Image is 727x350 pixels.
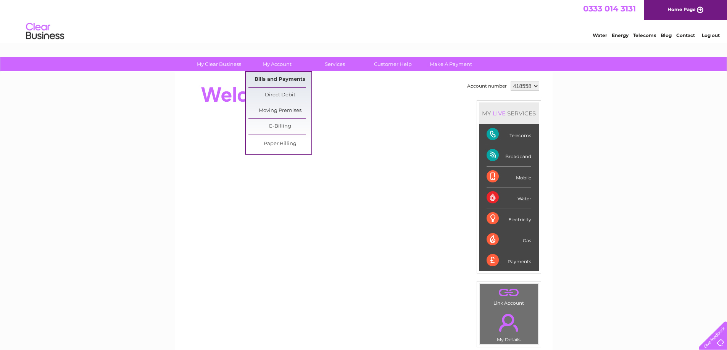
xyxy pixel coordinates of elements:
[482,309,536,336] a: .
[248,72,311,87] a: Bills and Payments
[487,145,531,166] div: Broadband
[702,32,720,38] a: Log out
[487,208,531,229] div: Electricity
[487,187,531,208] div: Water
[184,4,544,37] div: Clear Business is a trading name of Verastar Limited (registered in [GEOGRAPHIC_DATA] No. 3667643...
[487,124,531,145] div: Telecoms
[633,32,656,38] a: Telecoms
[487,229,531,250] div: Gas
[583,4,636,13] a: 0333 014 3131
[26,20,64,43] img: logo.png
[419,57,482,71] a: Make A Payment
[248,103,311,118] a: Moving Premises
[248,119,311,134] a: E-Billing
[676,32,695,38] a: Contact
[479,307,538,345] td: My Details
[465,80,509,93] td: Account number
[661,32,672,38] a: Blog
[479,284,538,308] td: Link Account
[479,102,539,124] div: MY SERVICES
[491,110,507,117] div: LIVE
[593,32,607,38] a: Water
[303,57,366,71] a: Services
[361,57,424,71] a: Customer Help
[612,32,629,38] a: Energy
[187,57,250,71] a: My Clear Business
[487,250,531,271] div: Payments
[248,88,311,103] a: Direct Debit
[482,286,536,299] a: .
[245,57,308,71] a: My Account
[248,136,311,152] a: Paper Billing
[487,166,531,187] div: Mobile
